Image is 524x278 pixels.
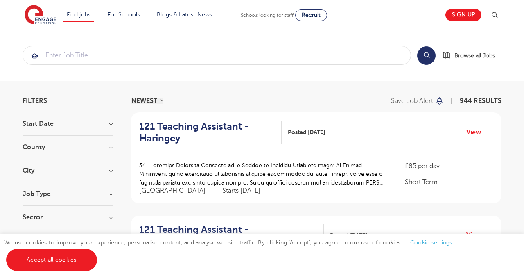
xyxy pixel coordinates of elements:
[417,46,436,65] button: Search
[67,11,91,18] a: Find jobs
[23,98,47,104] span: Filters
[241,12,294,18] span: Schools looking for staff
[460,97,501,105] span: 944 RESULTS
[139,187,214,195] span: [GEOGRAPHIC_DATA]
[391,98,444,104] button: Save job alert
[466,230,487,241] a: View
[4,239,461,263] span: We use cookies to improve your experience, personalise content, and analyse website traffic. By c...
[288,128,325,137] span: Posted [DATE]
[23,167,113,174] h3: City
[23,144,113,150] h3: County
[391,98,433,104] p: Save job alert
[302,12,321,18] span: Recruit
[139,224,324,248] a: 121 Teaching Assistant - [GEOGRAPHIC_DATA]
[23,121,113,127] h3: Start Date
[442,51,501,60] a: Browse all Jobs
[23,46,411,64] input: Submit
[23,191,113,197] h3: Job Type
[405,161,493,171] p: £85 per day
[454,51,495,60] span: Browse all Jobs
[466,127,487,138] a: View
[445,9,481,21] a: Sign up
[23,46,411,65] div: Submit
[25,5,56,25] img: Engage Education
[139,121,282,144] a: 121 Teaching Assistant - Haringey
[330,231,367,240] span: Posted [DATE]
[157,11,212,18] a: Blogs & Latest News
[23,214,113,221] h3: Sector
[108,11,140,18] a: For Schools
[295,9,327,21] a: Recruit
[6,249,97,271] a: Accept all cookies
[139,121,275,144] h2: 121 Teaching Assistant - Haringey
[139,161,388,187] p: 341 Loremips Dolorsita Consecte adi e Seddoe te Incididu Utlab etd magn: Al Enimad Minimveni, qu’...
[222,187,260,195] p: Starts [DATE]
[139,224,317,248] h2: 121 Teaching Assistant - [GEOGRAPHIC_DATA]
[405,177,493,187] p: Short Term
[410,239,452,246] a: Cookie settings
